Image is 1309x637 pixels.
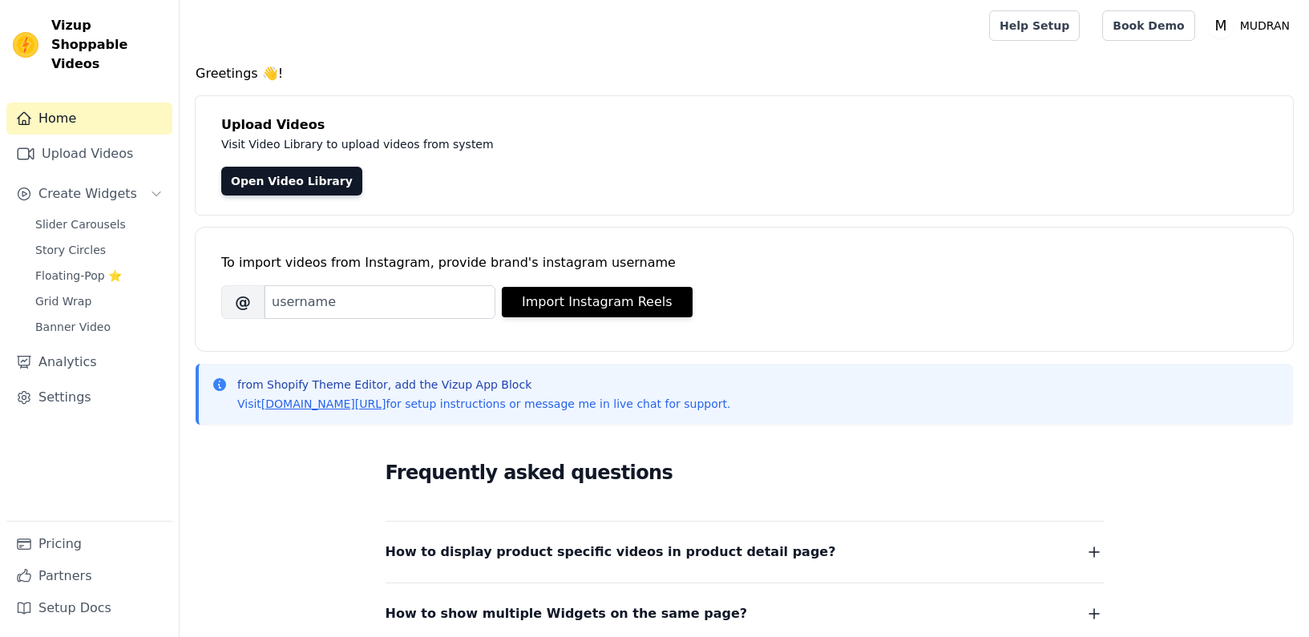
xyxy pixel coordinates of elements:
a: Grid Wrap [26,290,172,312]
span: @ [221,285,265,319]
p: Visit Video Library to upload videos from system [221,135,939,154]
img: Vizup [13,32,38,58]
span: Create Widgets [38,184,137,204]
button: M MUDRAN [1208,11,1296,40]
div: To import videos from Instagram, provide brand's instagram username [221,253,1267,272]
span: Banner Video [35,319,111,335]
button: Create Widgets [6,178,172,210]
span: How to show multiple Widgets on the same page? [386,603,748,625]
a: Partners [6,560,172,592]
a: [DOMAIN_NAME][URL] [261,397,386,410]
p: Visit for setup instructions or message me in live chat for support. [237,396,730,412]
span: Grid Wrap [35,293,91,309]
a: Book Demo [1102,10,1194,41]
a: Settings [6,381,172,413]
input: username [265,285,495,319]
span: Story Circles [35,242,106,258]
h2: Frequently asked questions [386,457,1104,489]
span: How to display product specific videos in product detail page? [386,541,836,563]
a: Banner Video [26,316,172,338]
a: Story Circles [26,239,172,261]
button: Import Instagram Reels [502,287,693,317]
p: MUDRAN [1234,11,1296,40]
span: Floating-Pop ⭐ [35,268,122,284]
a: Pricing [6,528,172,560]
a: Open Video Library [221,167,362,196]
h4: Upload Videos [221,115,1267,135]
a: Slider Carousels [26,213,172,236]
button: How to show multiple Widgets on the same page? [386,603,1104,625]
a: Analytics [6,346,172,378]
a: Home [6,103,172,135]
p: from Shopify Theme Editor, add the Vizup App Block [237,377,730,393]
h4: Greetings 👋! [196,64,1293,83]
text: M [1214,18,1226,34]
a: Upload Videos [6,138,172,170]
button: How to display product specific videos in product detail page? [386,541,1104,563]
a: Help Setup [989,10,1080,41]
span: Vizup Shoppable Videos [51,16,166,74]
a: Floating-Pop ⭐ [26,264,172,287]
span: Slider Carousels [35,216,126,232]
a: Setup Docs [6,592,172,624]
